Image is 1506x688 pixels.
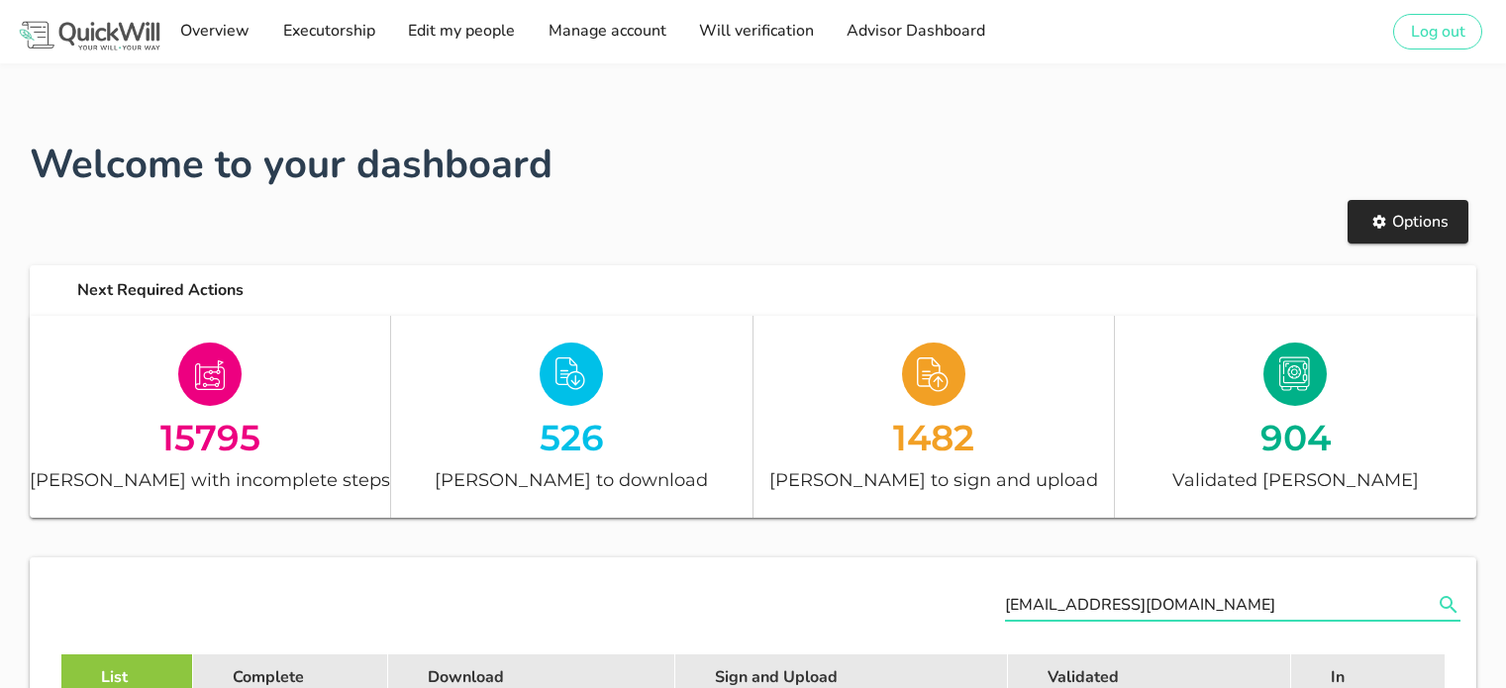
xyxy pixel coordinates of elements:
[547,20,665,42] span: Manage account
[1393,14,1482,49] button: Log out
[1115,420,1476,454] div: 904
[1348,200,1468,244] button: Options
[840,12,991,51] a: Advisor Dashboard
[401,12,521,51] a: Edit my people
[698,20,814,42] span: Will verification
[275,12,380,51] a: Executorship
[1410,21,1465,43] span: Log out
[1367,211,1449,233] span: Options
[30,420,390,454] div: 15795
[541,12,671,51] a: Manage account
[692,12,820,51] a: Will verification
[391,465,752,494] div: [PERSON_NAME] to download
[30,465,390,494] div: [PERSON_NAME] with incomplete steps
[391,420,752,454] div: 526
[846,20,985,42] span: Advisor Dashboard
[173,12,255,51] a: Overview
[61,265,1476,316] div: Next Required Actions
[753,420,1114,454] div: 1482
[179,20,250,42] span: Overview
[16,18,163,52] img: Logo
[30,135,1476,194] h1: Welcome to your dashboard
[753,465,1114,494] div: [PERSON_NAME] to sign and upload
[1431,592,1466,618] button: Search name, email, testator ID or ID number appended action
[281,20,374,42] span: Executorship
[1115,465,1476,494] div: Validated [PERSON_NAME]
[407,20,515,42] span: Edit my people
